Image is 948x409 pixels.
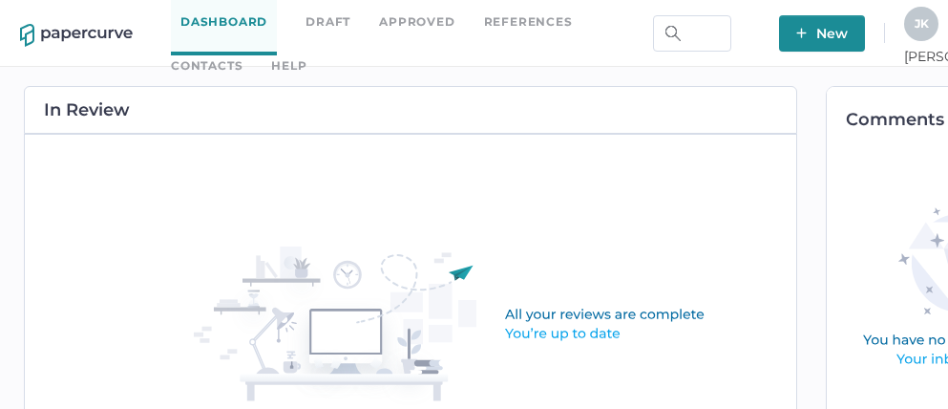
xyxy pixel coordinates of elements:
a: Draft [305,11,350,32]
button: New [779,15,865,52]
span: J K [915,16,929,31]
img: in-review-empty-state.d50be4a9.svg [194,247,818,405]
h2: In Review [44,101,130,118]
input: Search Workspace [653,15,731,52]
a: References [484,11,573,32]
div: help [271,55,306,76]
a: Approved [379,11,454,32]
img: papercurve-logo-colour.7244d18c.svg [20,24,133,47]
a: Contacts [171,55,242,76]
img: plus-white.e19ec114.svg [796,28,807,38]
span: New [796,15,848,52]
img: search.bf03fe8b.svg [665,26,681,41]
